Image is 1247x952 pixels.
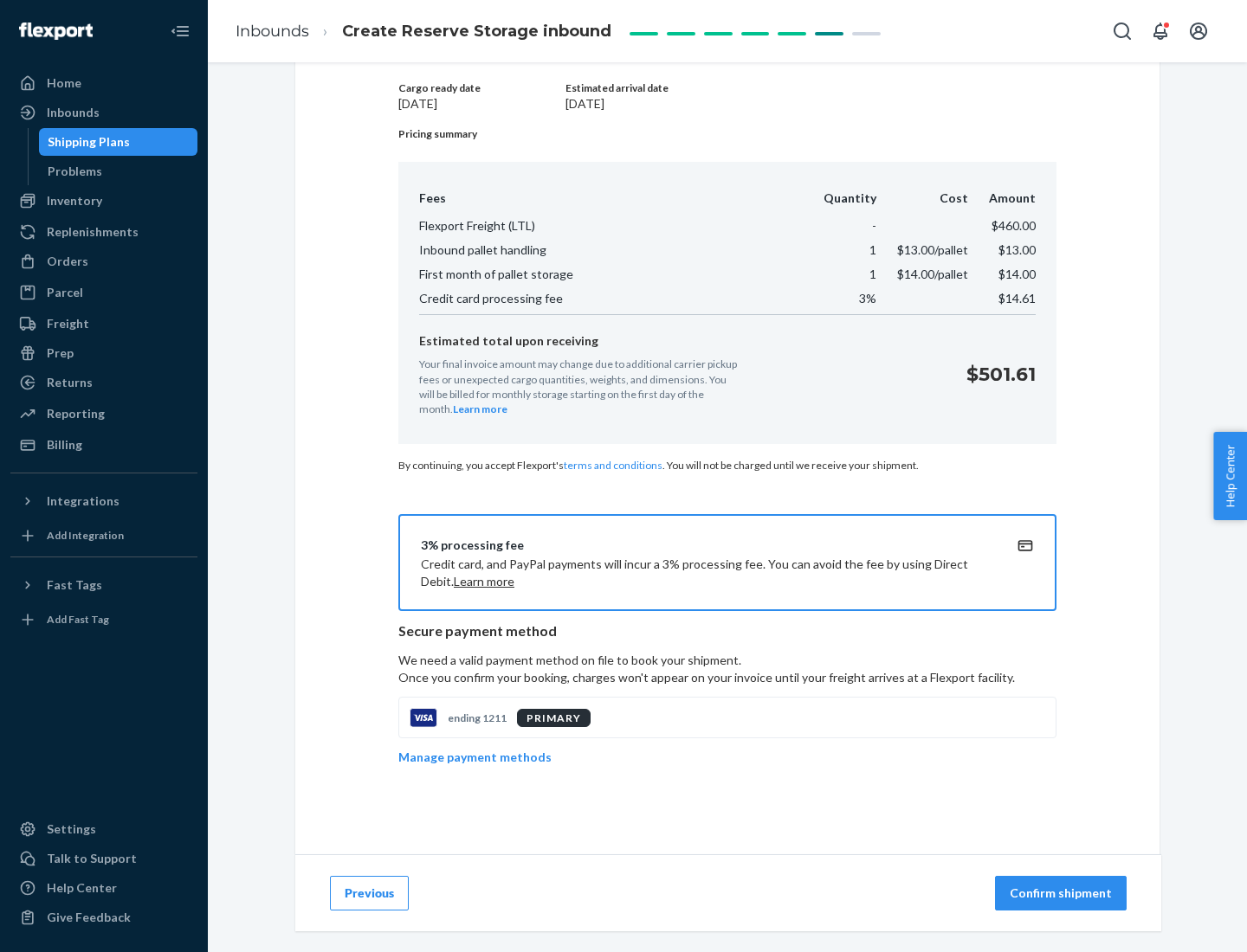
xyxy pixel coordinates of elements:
[39,128,198,156] a: Shipping Plans
[517,709,591,727] div: PRIMARY
[47,850,137,867] div: Talk to Support
[398,669,1056,686] p: Once you confirm your booking, charges won't appear on your invoice until your freight arrives at...
[1213,432,1247,520] button: Help Center
[10,522,197,550] a: Add Integration
[10,187,197,215] a: Inventory
[803,214,876,238] td: -
[1105,14,1140,48] button: Open Search Box
[803,190,876,214] th: Quantity
[10,874,197,902] a: Help Center
[10,69,197,97] a: Home
[10,218,197,246] a: Replenishments
[454,573,514,590] button: Learn more
[564,459,662,472] a: terms and conditions
[10,487,197,515] button: Integrations
[330,876,409,910] button: Previous
[47,612,109,627] div: Add Fast Tag
[47,909,131,926] div: Give Feedback
[10,279,197,306] a: Parcel
[10,904,197,931] button: Give Feedback
[47,104,100,121] div: Inbounds
[10,815,197,843] a: Settings
[1181,14,1216,48] button: Open account menu
[10,400,197,428] a: Reporting
[398,126,1056,141] p: Pricing summary
[419,332,953,350] p: Estimated total upon receiving
[398,95,562,113] p: [DATE]
[10,99,197,126] a: Inbounds
[398,749,552,766] p: Manage payment methods
[47,492,120,510] div: Integrations
[992,218,1036,233] span: $460.00
[1143,14,1178,48] button: Open notifications
[998,242,1036,257] span: $13.00
[48,133,130,151] div: Shipping Plans
[47,284,83,301] div: Parcel
[398,80,562,95] p: Cargo ready date
[342,22,611,41] span: Create Reserve Storage inbound
[419,238,803,262] td: Inbound pallet handling
[998,291,1036,306] span: $14.61
[10,339,197,367] a: Prep
[897,267,968,281] span: $14.00 /pallet
[10,310,197,338] a: Freight
[419,190,803,214] th: Fees
[47,820,96,838] div: Settings
[419,357,740,416] p: Your final invoice amount may change due to additional carrier pickup fees or unexpected cargo qu...
[47,223,139,241] div: Replenishments
[419,286,803,315] td: Credit card processing fee
[47,253,88,270] div: Orders
[995,876,1127,910] button: Confirm shipment
[222,6,625,57] ol: breadcrumbs
[236,22,309,41] a: Inbounds
[419,214,803,238] td: Flexport Freight (LTL)
[10,248,197,275] a: Orders
[803,238,876,262] td: 1
[47,192,102,209] div: Inventory
[398,652,1056,686] p: We need a valid payment method on file to book your shipment.
[10,571,197,599] button: Fast Tags
[803,286,876,315] td: 3%
[398,458,1056,473] p: By continuing, you accept Flexport's . You will not be charged until we receive your shipment.
[448,711,507,725] p: ending 1211
[47,436,82,453] div: Billing
[398,621,1056,641] p: Secure payment method
[565,80,1056,95] p: Estimated arrival date
[10,845,197,872] a: Talk to Support
[39,158,198,185] a: Problems
[163,14,197,48] button: Close Navigation
[47,344,74,362] div: Prep
[47,405,105,422] div: Reporting
[47,374,93,391] div: Returns
[419,262,803,286] td: First month of pallet storage
[897,242,968,257] span: $13.00 /pallet
[1010,884,1112,902] p: Confirm shipment
[47,315,89,332] div: Freight
[876,190,968,214] th: Cost
[421,537,992,554] div: 3% processing fee
[10,606,197,634] a: Add Fast Tag
[47,879,117,897] div: Help Center
[803,262,876,286] td: 1
[565,95,1056,113] p: [DATE]
[47,528,124,543] div: Add Integration
[47,74,81,92] div: Home
[19,23,93,40] img: Flexport logo
[453,402,507,416] button: Learn more
[10,431,197,459] a: Billing
[966,361,1036,388] p: $501.61
[47,576,102,594] div: Fast Tags
[998,267,1036,281] span: $14.00
[421,556,992,590] p: Credit card, and PayPal payments will incur a 3% processing fee. You can avoid the fee by using D...
[968,190,1036,214] th: Amount
[48,163,102,180] div: Problems
[10,369,197,396] a: Returns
